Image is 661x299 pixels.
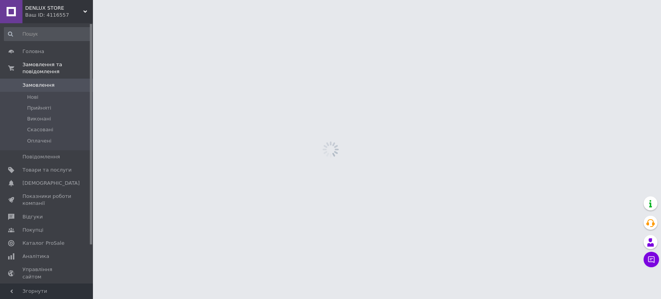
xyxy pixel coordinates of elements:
[27,115,51,122] span: Виконані
[25,5,83,12] span: DENLUX STORE
[22,253,49,260] span: Аналітика
[27,105,51,112] span: Прийняті
[644,252,659,267] button: Чат з покупцем
[22,167,72,174] span: Товари та послуги
[22,180,80,187] span: [DEMOGRAPHIC_DATA]
[27,126,53,133] span: Скасовані
[22,213,43,220] span: Відгуки
[22,61,93,75] span: Замовлення та повідомлення
[27,137,52,144] span: Оплачені
[22,82,55,89] span: Замовлення
[4,27,91,41] input: Пошук
[22,266,72,280] span: Управління сайтом
[22,240,64,247] span: Каталог ProSale
[27,94,38,101] span: Нові
[22,193,72,207] span: Показники роботи компанії
[22,153,60,160] span: Повідомлення
[22,227,43,234] span: Покупці
[22,48,44,55] span: Головна
[25,12,93,19] div: Ваш ID: 4116557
